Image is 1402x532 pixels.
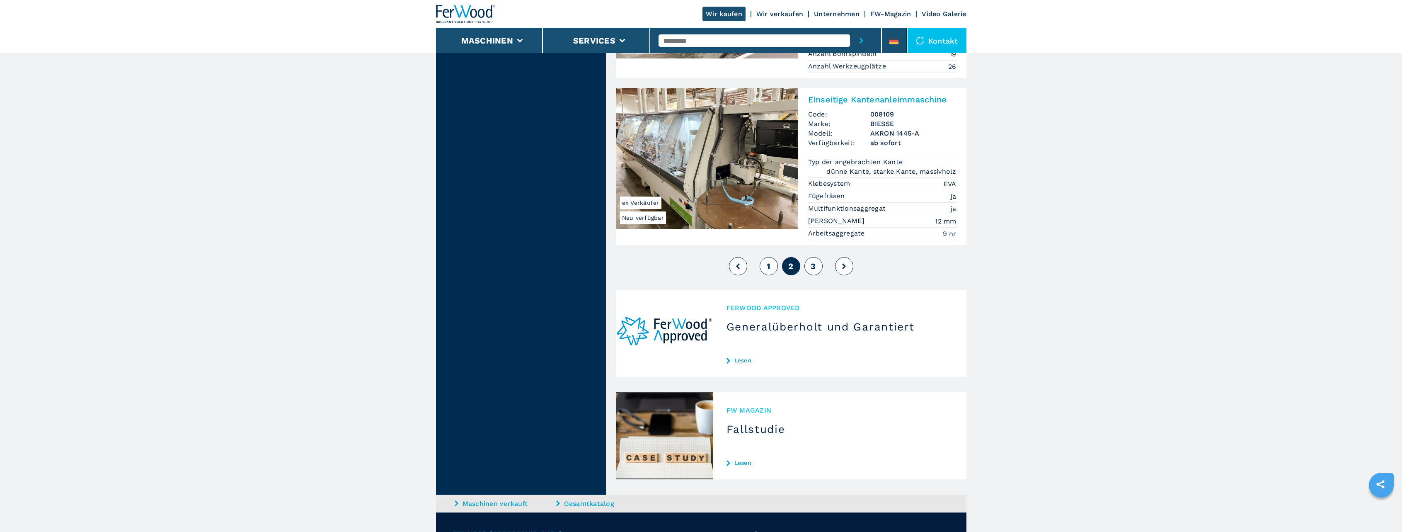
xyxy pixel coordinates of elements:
[436,5,496,23] img: Ferwood
[850,28,873,53] button: submit-button
[556,499,656,508] a: Gesamtkatalog
[808,138,870,148] span: Verfügbarkeit:
[870,119,956,129] h3: BIESSE
[814,10,860,18] a: Unternehmen
[808,119,870,129] span: Marke:
[620,211,666,224] span: Neu verfügbar
[808,229,867,238] p: Arbeitsaggregate
[951,192,956,201] em: ja
[573,36,615,46] button: Services
[726,459,953,466] a: Lesen
[870,129,956,138] h3: AKRON 1445-A
[726,303,953,313] span: Ferwood Approved
[616,88,798,229] img: Einseitige Kantenanleimmaschine BIESSE AKRON 1445-A
[808,192,847,201] p: Fügefräsen
[461,36,513,46] button: Maschinen
[808,129,870,138] span: Modell:
[808,158,905,167] p: Typ der angebrachten Kante
[908,28,966,53] div: Kontakt
[808,95,956,104] h2: Einseitige Kantenanleimmaschine
[951,204,956,214] em: ja
[811,261,816,271] span: 3
[455,499,554,508] a: Maschinen verkauft
[1367,495,1396,526] iframe: Chat
[808,179,852,188] p: Klebesystem
[767,261,770,271] span: 1
[808,62,889,71] p: Anzahl Werkzeugplätze
[808,49,879,58] p: Anzahl Bohrspindeln
[620,197,661,209] span: ex Verkäufer
[948,62,956,71] em: 26
[782,257,800,275] button: 2
[808,109,870,119] span: Code:
[788,261,793,271] span: 2
[808,216,867,226] p: [PERSON_NAME]
[726,406,953,415] span: FW MAGAZIN
[943,229,956,238] em: 9 nr
[870,109,956,119] h3: 008109
[616,88,966,245] a: Einseitige Kantenanleimmaschine BIESSE AKRON 1445-ANeu verfügbarex VerkäuferEinseitige Kantenanle...
[616,290,713,377] img: Generalüberholt und Garantiert
[726,320,953,333] h3: Generalüberholt und Garantiert
[756,10,803,18] a: Wir verkaufen
[1370,474,1391,495] a: sharethis
[726,423,953,436] h3: Fallstudie
[760,257,778,275] button: 1
[870,10,911,18] a: FW-Magazin
[726,357,953,364] a: Lesen
[702,7,746,21] a: Wir kaufen
[616,392,713,479] img: Fallstudie
[826,167,956,176] em: dünne Kante, starke Kante, massivholz
[870,138,956,148] span: ab sofort
[944,179,956,189] em: EVA
[804,257,823,275] button: 3
[922,10,966,18] a: Video Galerie
[916,36,924,45] img: Kontakt
[949,49,956,59] em: 19
[808,204,888,213] p: Multifunktionsaggregat
[935,216,956,226] em: 12 mm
